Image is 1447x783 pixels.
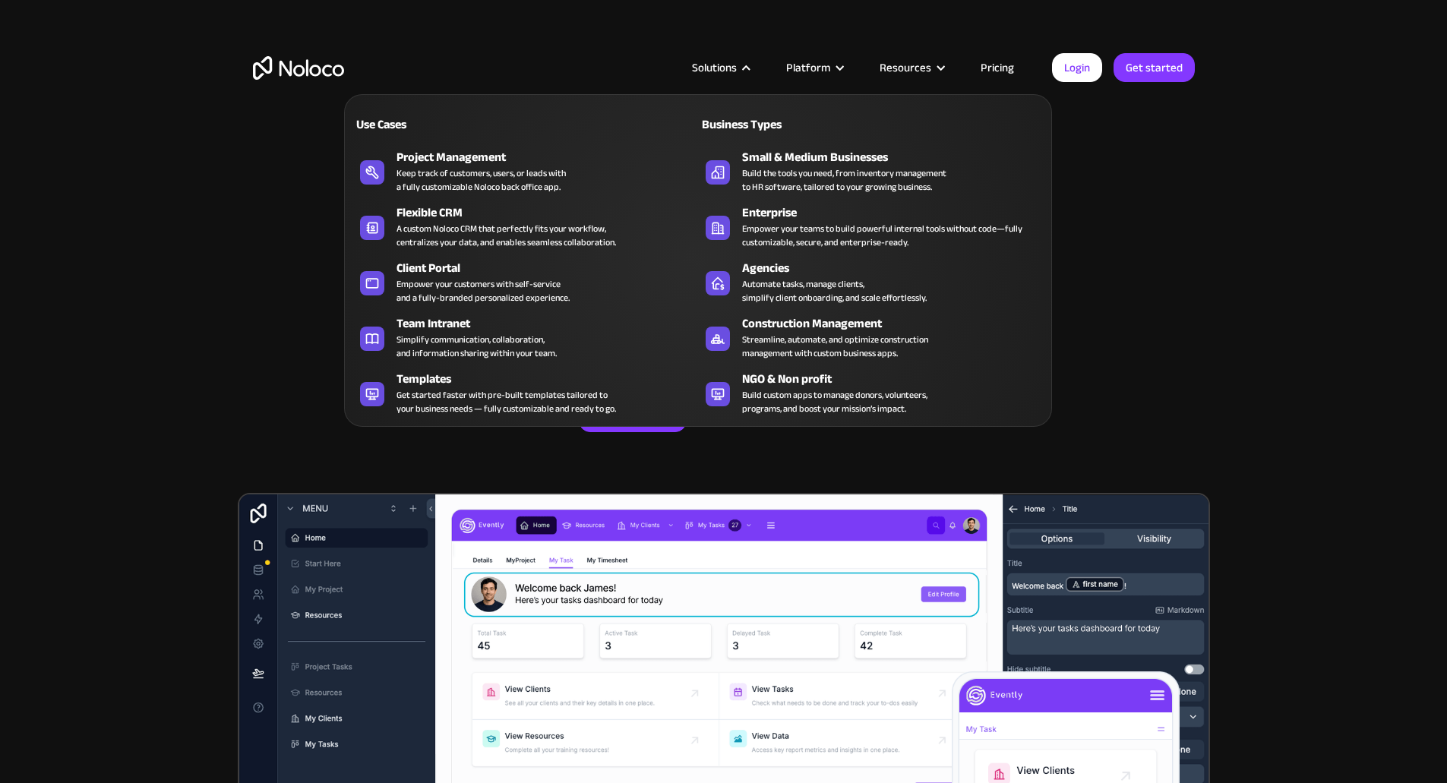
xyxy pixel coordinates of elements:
[397,277,570,305] div: Empower your customers with self-service and a fully-branded personalized experience.
[352,311,698,363] a: Team IntranetSimplify communication, collaboration,and information sharing within your team.
[352,200,698,252] a: Flexible CRMA custom Noloco CRM that perfectly fits your workflow,centralizes your data, and enab...
[397,148,705,166] div: Project Management
[698,367,1044,418] a: NGO & Non profitBuild custom apps to manage donors, volunteers,programs, and boost your mission’s...
[692,58,737,77] div: Solutions
[742,388,927,415] div: Build custom apps to manage donors, volunteers, programs, and boost your mission’s impact.
[397,204,705,222] div: Flexible CRM
[742,222,1036,249] div: Empower your teams to build powerful internal tools without code—fully customizable, secure, and ...
[742,314,1050,333] div: Construction Management
[352,115,519,134] div: Use Cases
[767,58,861,77] div: Platform
[742,277,927,305] div: Automate tasks, manage clients, simplify client onboarding, and scale effortlessly.
[742,370,1050,388] div: NGO & Non profit
[698,311,1044,363] a: Construction ManagementStreamline, automate, and optimize constructionmanagement with custom busi...
[880,58,931,77] div: Resources
[742,204,1050,222] div: Enterprise
[786,58,830,77] div: Platform
[253,156,1195,278] h2: Business Apps for Teams
[673,58,767,77] div: Solutions
[397,166,566,194] div: Keep track of customers, users, or leads with a fully customizable Noloco back office app.
[397,388,616,415] div: Get started faster with pre-built templates tailored to your business needs — fully customizable ...
[698,200,1044,252] a: EnterpriseEmpower your teams to build powerful internal tools without code—fully customizable, se...
[742,333,928,360] div: Streamline, automate, and optimize construction management with custom business apps.
[352,256,698,308] a: Client PortalEmpower your customers with self-serviceand a fully-branded personalized experience.
[861,58,962,77] div: Resources
[253,56,344,80] a: home
[397,333,557,360] div: Simplify communication, collaboration, and information sharing within your team.
[698,115,864,134] div: Business Types
[397,222,616,249] div: A custom Noloco CRM that perfectly fits your workflow, centralizes your data, and enables seamles...
[397,370,705,388] div: Templates
[397,314,705,333] div: Team Intranet
[698,106,1044,141] a: Business Types
[344,73,1052,427] nav: Solutions
[698,256,1044,308] a: AgenciesAutomate tasks, manage clients,simplify client onboarding, and scale effortlessly.
[742,259,1050,277] div: Agencies
[742,148,1050,166] div: Small & Medium Businesses
[1114,53,1195,82] a: Get started
[352,367,698,418] a: TemplatesGet started faster with pre-built templates tailored toyour business needs — fully custo...
[352,145,698,197] a: Project ManagementKeep track of customers, users, or leads witha fully customizable Noloco back o...
[1052,53,1102,82] a: Login
[397,259,705,277] div: Client Portal
[962,58,1033,77] a: Pricing
[742,166,946,194] div: Build the tools you need, from inventory management to HR software, tailored to your growing busi...
[698,145,1044,197] a: Small & Medium BusinessesBuild the tools you need, from inventory managementto HR software, tailo...
[352,106,698,141] a: Use Cases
